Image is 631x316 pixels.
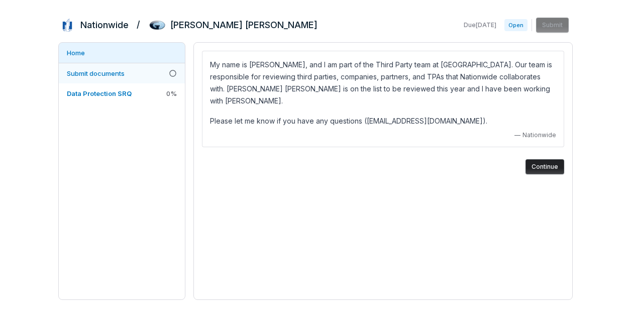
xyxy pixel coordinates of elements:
[59,63,185,83] a: Submit documents
[514,131,520,139] span: —
[80,19,129,32] h2: Nationwide
[522,131,556,139] span: Nationwide
[504,19,528,31] span: Open
[464,21,496,29] span: Due [DATE]
[59,43,185,63] a: Home
[525,159,564,174] button: Continue
[67,69,125,77] span: Submit documents
[210,115,556,127] p: Please let me know if you have any questions ([EMAIL_ADDRESS][DOMAIN_NAME]).
[166,89,177,98] span: 0 %
[210,59,556,107] p: My name is [PERSON_NAME], and I am part of the Third Party team at [GEOGRAPHIC_DATA]. Our team is...
[137,16,140,31] h2: /
[170,19,318,32] h2: [PERSON_NAME] [PERSON_NAME]
[59,83,185,103] a: Data Protection SRQ0%
[67,89,132,97] span: Data Protection SRQ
